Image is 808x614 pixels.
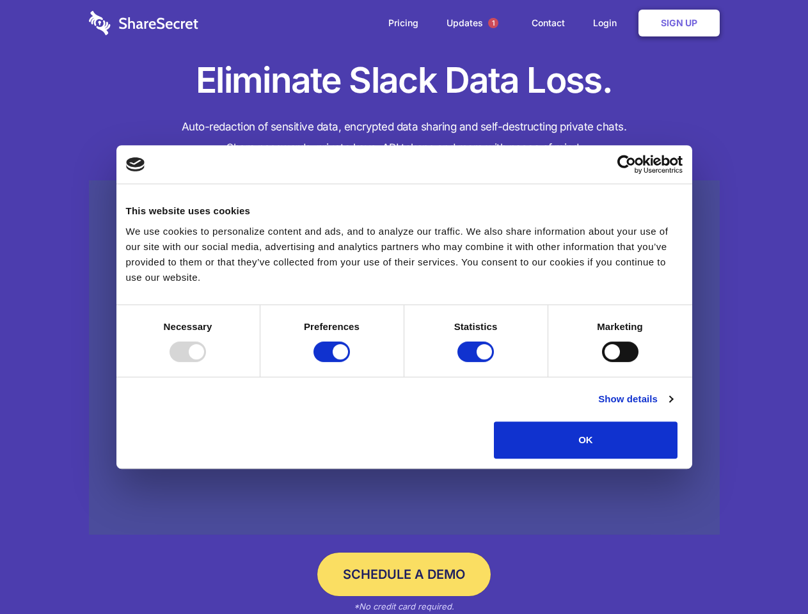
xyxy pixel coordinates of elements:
img: logo [126,157,145,171]
a: Show details [598,391,672,407]
div: We use cookies to personalize content and ads, and to analyze our traffic. We also share informat... [126,224,683,285]
a: Usercentrics Cookiebot - opens in a new window [571,155,683,174]
span: 1 [488,18,498,28]
a: Contact [519,3,578,43]
strong: Statistics [454,321,498,332]
strong: Marketing [597,321,643,332]
a: Login [580,3,636,43]
strong: Necessary [164,321,212,332]
h4: Auto-redaction of sensitive data, encrypted data sharing and self-destructing private chats. Shar... [89,116,720,159]
img: logo-wordmark-white-trans-d4663122ce5f474addd5e946df7df03e33cb6a1c49d2221995e7729f52c070b2.svg [89,11,198,35]
strong: Preferences [304,321,360,332]
a: Sign Up [638,10,720,36]
h1: Eliminate Slack Data Loss. [89,58,720,104]
button: OK [494,421,677,459]
em: *No credit card required. [354,601,454,611]
div: This website uses cookies [126,203,683,219]
a: Wistia video thumbnail [89,180,720,535]
a: Schedule a Demo [317,553,491,596]
a: Pricing [376,3,431,43]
